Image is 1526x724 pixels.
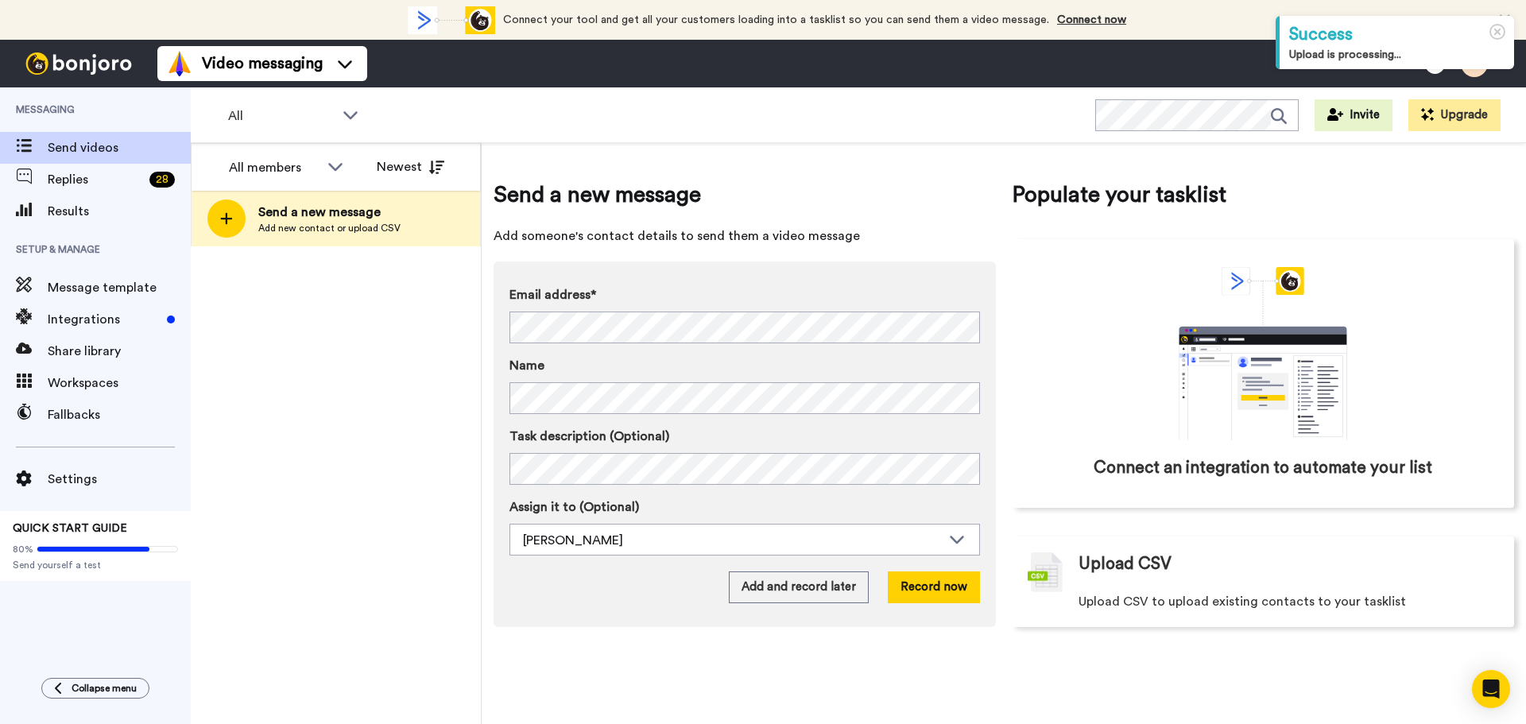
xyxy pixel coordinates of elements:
[509,498,980,517] label: Assign it to (Optional)
[1472,670,1510,708] div: Open Intercom Messenger
[48,374,191,393] span: Workspaces
[72,682,137,695] span: Collapse menu
[1315,99,1392,131] button: Invite
[48,202,191,221] span: Results
[1144,267,1382,440] div: animation
[13,543,33,556] span: 80%
[258,222,401,234] span: Add new contact or upload CSV
[1094,456,1432,480] span: Connect an integration to automate your list
[365,151,456,183] button: Newest
[1079,552,1172,576] span: Upload CSV
[509,427,980,446] label: Task description (Optional)
[1289,22,1505,47] div: Success
[1408,99,1501,131] button: Upgrade
[729,571,869,603] button: Add and record later
[408,6,495,34] div: animation
[48,405,191,424] span: Fallbacks
[48,470,191,489] span: Settings
[149,172,175,188] div: 28
[494,179,996,211] span: Send a new message
[41,678,149,699] button: Collapse menu
[202,52,323,75] span: Video messaging
[494,226,996,246] span: Add someone's contact details to send them a video message
[167,51,192,76] img: vm-color.svg
[48,310,161,329] span: Integrations
[1289,47,1505,63] div: Upload is processing...
[1012,179,1514,211] span: Populate your tasklist
[19,52,138,75] img: bj-logo-header-white.svg
[48,170,143,189] span: Replies
[13,559,178,571] span: Send yourself a test
[48,138,191,157] span: Send videos
[258,203,401,222] span: Send a new message
[1057,14,1126,25] a: Connect now
[229,158,320,177] div: All members
[509,285,980,304] label: Email address*
[888,571,980,603] button: Record now
[228,106,335,126] span: All
[509,356,544,375] span: Name
[48,278,191,297] span: Message template
[1079,592,1406,611] span: Upload CSV to upload existing contacts to your tasklist
[503,14,1049,25] span: Connect your tool and get all your customers loading into a tasklist so you can send them a video...
[13,523,127,534] span: QUICK START GUIDE
[1028,552,1063,592] img: csv-grey.png
[523,531,941,550] div: [PERSON_NAME]
[48,342,191,361] span: Share library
